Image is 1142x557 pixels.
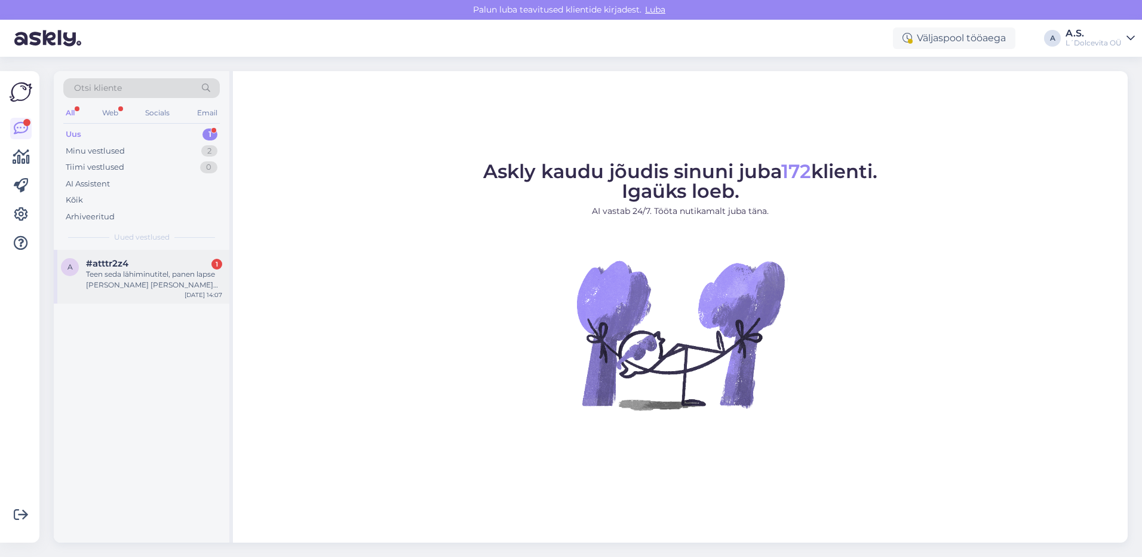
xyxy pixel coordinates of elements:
div: Minu vestlused [66,145,125,157]
img: No Chat active [573,227,788,442]
span: 172 [781,160,811,183]
div: 2 [201,145,217,157]
img: Askly Logo [10,81,32,103]
span: Otsi kliente [74,82,122,94]
div: All [63,105,77,121]
div: 1 [202,128,217,140]
div: AI Assistent [66,178,110,190]
div: Web [100,105,121,121]
div: [DATE] 14:07 [185,290,222,299]
div: Arhiveeritud [66,211,115,223]
div: L´Dolcevita OÜ [1066,38,1122,48]
span: Uued vestlused [114,232,170,243]
span: #atttr2z4 [86,258,128,269]
div: Väljaspool tööaega [893,27,1015,49]
a: A.S.L´Dolcevita OÜ [1066,29,1135,48]
span: a [67,262,73,271]
div: Socials [143,105,172,121]
div: Kõik [66,194,83,206]
div: 0 [200,161,217,173]
div: 1 [211,259,222,270]
div: Teen seda lähiminutitel, panen lapse [PERSON_NAME] [PERSON_NAME] siis tseki. [86,269,222,290]
div: A [1044,30,1061,47]
div: A.S. [1066,29,1122,38]
div: Uus [66,128,81,140]
div: Email [195,105,220,121]
span: Askly kaudu jõudis sinuni juba klienti. Igaüks loeb. [483,160,877,203]
p: AI vastab 24/7. Tööta nutikamalt juba täna. [483,205,877,218]
span: Luba [641,4,669,15]
div: Tiimi vestlused [66,161,124,173]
